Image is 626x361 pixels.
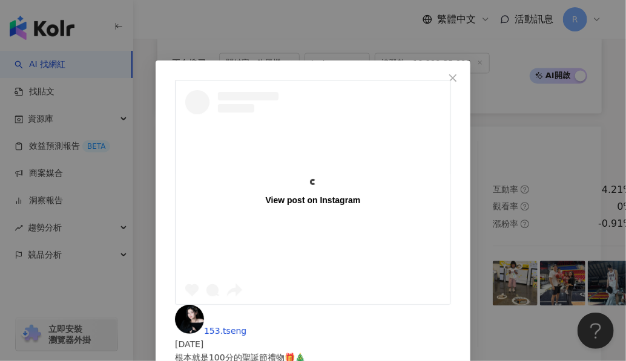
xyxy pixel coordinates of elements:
[175,305,204,334] img: KOL Avatar
[175,326,246,336] a: KOL Avatar153.tseng
[204,326,246,336] span: 153.tseng
[441,66,465,90] button: Close
[175,337,451,351] div: [DATE]
[176,80,450,304] a: View post on Instagram
[448,73,458,83] span: close
[266,195,361,206] div: View post on Instagram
